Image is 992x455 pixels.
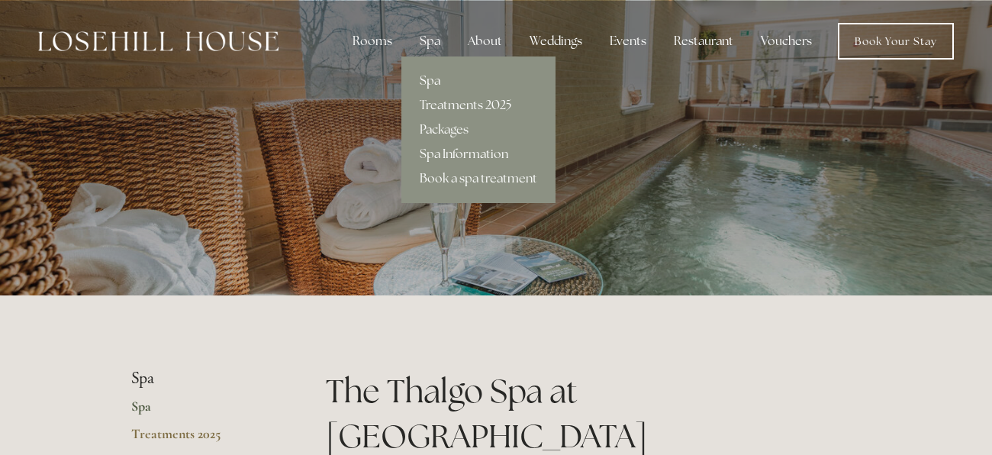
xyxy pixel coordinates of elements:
[597,26,659,56] div: Events
[401,142,556,166] a: Spa Information
[749,26,824,56] a: Vouchers
[401,93,556,118] a: Treatments 2025
[401,118,556,142] a: Packages
[131,398,277,425] a: Spa
[38,31,279,51] img: Losehill House
[131,369,277,389] li: Spa
[662,26,746,56] div: Restaurant
[340,26,404,56] div: Rooms
[517,26,594,56] div: Weddings
[456,26,514,56] div: About
[407,26,453,56] div: Spa
[838,23,954,60] a: Book Your Stay
[401,69,556,93] a: Spa
[131,425,277,453] a: Treatments 2025
[401,166,556,191] a: Book a spa treatment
